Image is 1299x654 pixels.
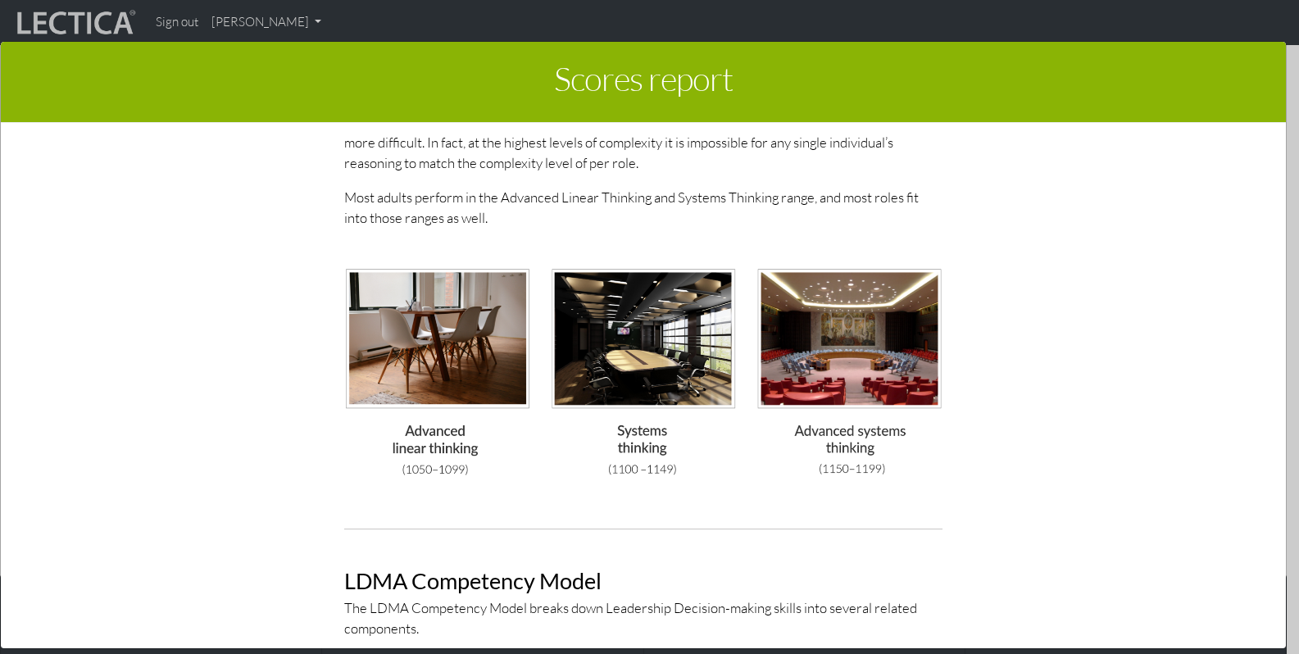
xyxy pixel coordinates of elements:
img: General benchmarks with three zones—Advanced Linear Thinking, Systems Thinking, and Advanced Syst... [344,267,942,476]
h2: LDMA Competency Model [344,569,942,593]
p: The LDMA Competency Model breaks down Leadership Decision-making skills into several related comp... [344,597,942,638]
p: Most adults perform in the Advanced Linear Thinking and Systems Thinking range, and most roles fi... [344,187,942,228]
h1: Scores report [13,54,1274,110]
